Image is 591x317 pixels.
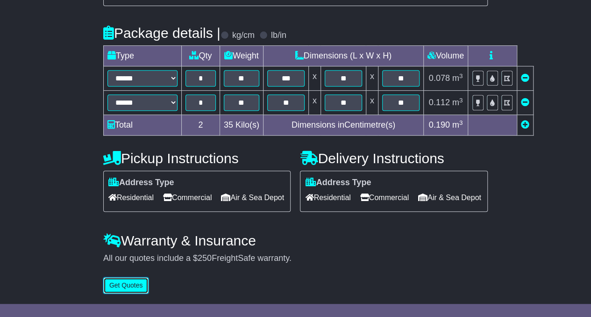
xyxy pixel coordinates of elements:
[103,151,291,166] h4: Pickup Instructions
[305,190,350,205] span: Residential
[418,190,481,205] span: Air & Sea Depot
[221,190,284,205] span: Air & Sea Depot
[198,253,212,263] span: 250
[521,98,529,107] a: Remove this item
[271,30,286,41] label: lb/in
[360,190,409,205] span: Commercial
[521,73,529,83] a: Remove this item
[103,115,181,136] td: Total
[220,46,263,66] td: Weight
[308,66,320,91] td: x
[103,277,149,294] button: Get Quotes
[459,72,463,79] sup: 3
[163,190,212,205] span: Commercial
[103,233,488,248] h4: Warranty & Insurance
[423,46,468,66] td: Volume
[366,66,378,91] td: x
[108,178,174,188] label: Address Type
[459,97,463,104] sup: 3
[220,115,263,136] td: Kilo(s)
[459,119,463,126] sup: 3
[300,151,488,166] h4: Delivery Instructions
[103,46,181,66] td: Type
[232,30,255,41] label: kg/cm
[429,73,450,83] span: 0.078
[521,120,529,130] a: Add new item
[429,98,450,107] span: 0.112
[103,25,221,41] h4: Package details |
[452,73,463,83] span: m
[263,46,423,66] td: Dimensions (L x W x H)
[452,98,463,107] span: m
[224,120,233,130] span: 35
[181,115,220,136] td: 2
[108,190,154,205] span: Residential
[308,91,320,115] td: x
[305,178,371,188] label: Address Type
[181,46,220,66] td: Qty
[366,91,378,115] td: x
[263,115,423,136] td: Dimensions in Centimetre(s)
[103,253,488,264] div: All our quotes include a $ FreightSafe warranty.
[452,120,463,130] span: m
[429,120,450,130] span: 0.190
